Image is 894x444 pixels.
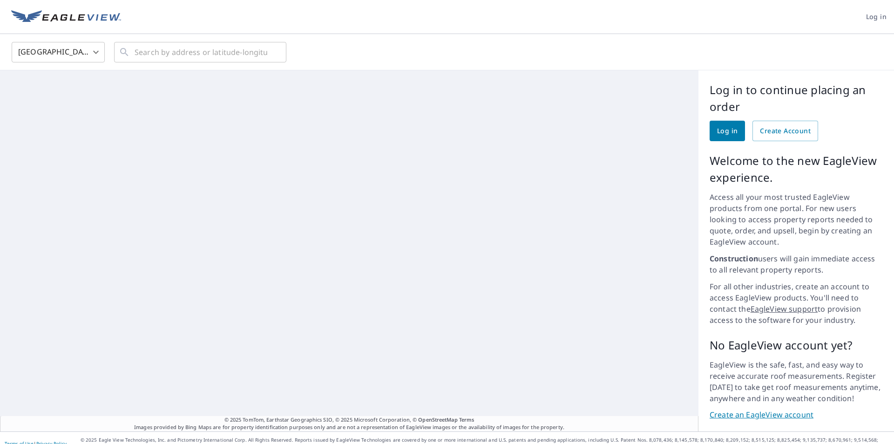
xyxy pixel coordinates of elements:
span: © 2025 TomTom, Earthstar Geographics SIO, © 2025 Microsoft Corporation, © [224,416,474,424]
a: EagleView support [751,304,818,314]
p: For all other industries, create an account to access EagleView products. You'll need to contact ... [710,281,883,326]
a: Create an EagleView account [710,410,883,420]
p: users will gain immediate access to all relevant property reports. [710,253,883,275]
a: Terms [459,416,474,423]
p: Access all your most trusted EagleView products from one portal. For new users looking to access ... [710,191,883,247]
span: Log in [717,125,738,137]
p: No EagleView account yet? [710,337,883,354]
p: Welcome to the new EagleView experience. [710,152,883,186]
a: Create Account [752,121,818,141]
a: Log in [710,121,745,141]
a: OpenStreetMap [418,416,457,423]
span: Create Account [760,125,811,137]
p: Log in to continue placing an order [710,82,883,115]
span: Log in [866,11,887,23]
img: EV Logo [11,10,121,24]
p: EagleView is the safe, fast, and easy way to receive accurate roof measurements. Register [DATE] ... [710,359,883,404]
div: [GEOGRAPHIC_DATA] [12,39,105,65]
input: Search by address or latitude-longitude [135,39,267,65]
strong: Construction [710,253,758,264]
